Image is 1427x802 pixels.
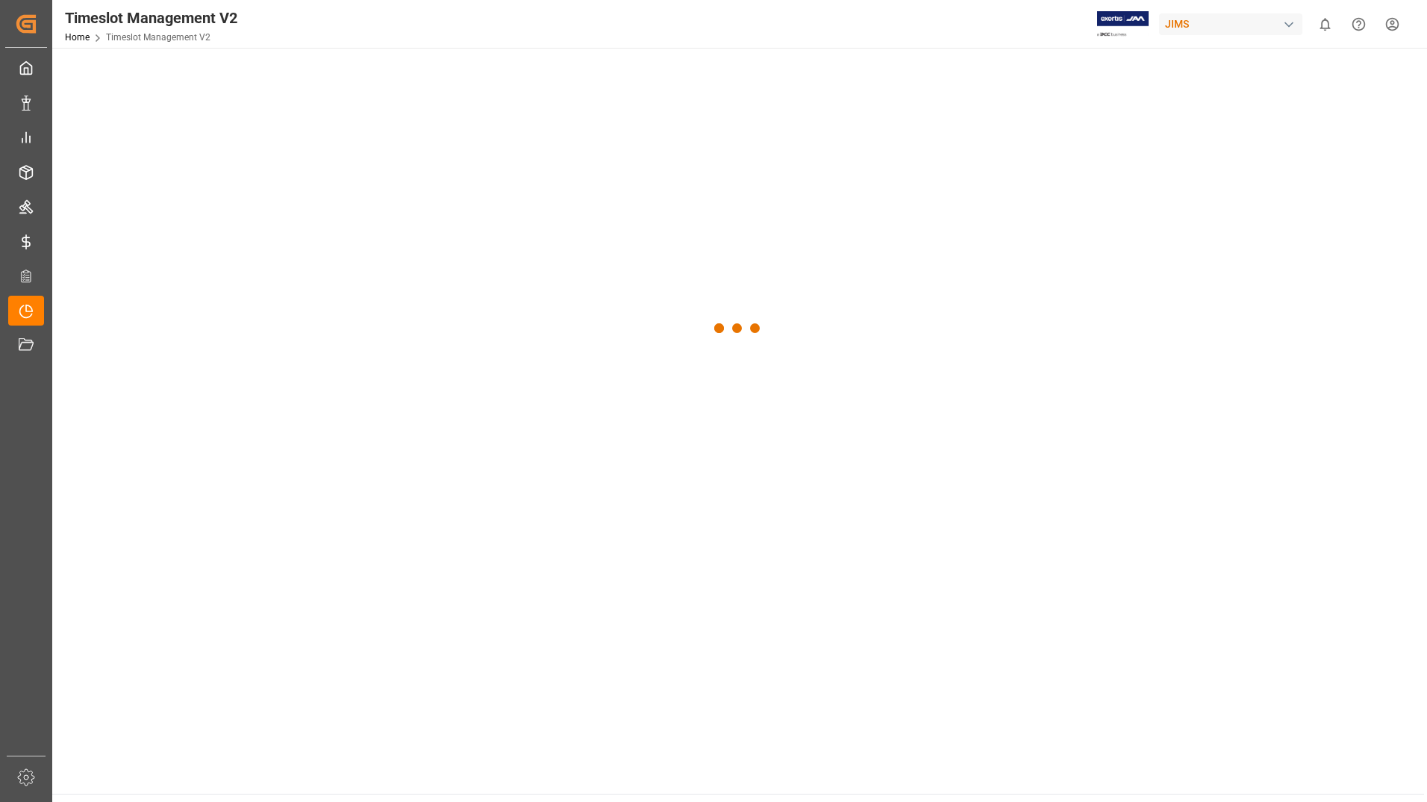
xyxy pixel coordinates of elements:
[1159,13,1302,35] div: JIMS
[65,7,237,29] div: Timeslot Management V2
[1342,7,1376,41] button: Help Center
[65,32,90,43] a: Home
[1308,7,1342,41] button: show 0 new notifications
[1097,11,1149,37] img: Exertis%20JAM%20-%20Email%20Logo.jpg_1722504956.jpg
[1159,10,1308,38] button: JIMS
